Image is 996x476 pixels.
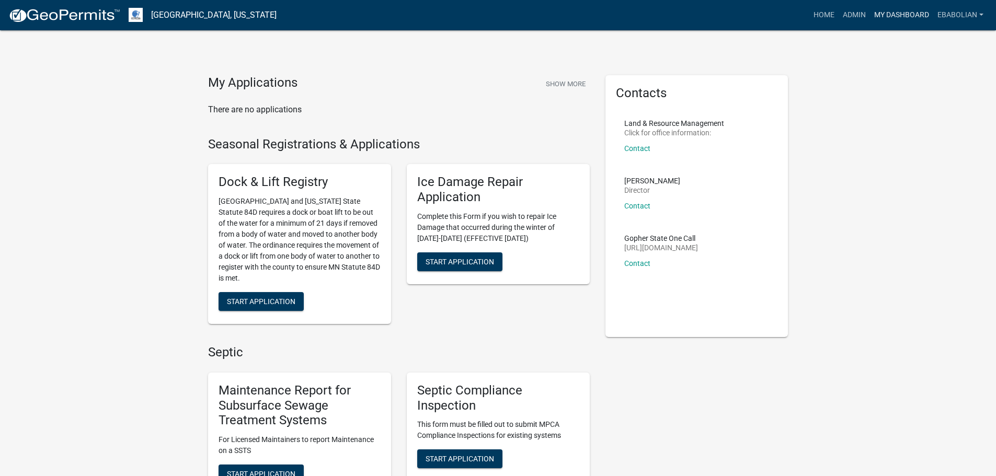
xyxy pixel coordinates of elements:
p: Gopher State One Call [624,235,698,242]
p: There are no applications [208,103,590,116]
p: [GEOGRAPHIC_DATA] and [US_STATE] State Statute 84D requires a dock or boat lift to be out of the ... [219,196,381,284]
h5: Dock & Lift Registry [219,175,381,190]
button: Show More [542,75,590,92]
span: Start Application [426,455,494,463]
img: Otter Tail County, Minnesota [129,8,143,22]
h4: My Applications [208,75,297,91]
a: Contact [624,202,650,210]
h4: Seasonal Registrations & Applications [208,137,590,152]
button: Start Application [219,292,304,311]
h4: Septic [208,345,590,360]
a: [GEOGRAPHIC_DATA], [US_STATE] [151,6,277,24]
p: For Licensed Maintainers to report Maintenance on a SSTS [219,434,381,456]
h5: Contacts [616,86,778,101]
button: Start Application [417,252,502,271]
p: This form must be filled out to submit MPCA Compliance Inspections for existing systems [417,419,579,441]
a: ebabolian [933,5,988,25]
a: Home [809,5,839,25]
a: Admin [839,5,870,25]
a: My Dashboard [870,5,933,25]
p: [URL][DOMAIN_NAME] [624,244,698,251]
h5: Septic Compliance Inspection [417,383,579,413]
p: Land & Resource Management [624,120,724,127]
p: [PERSON_NAME] [624,177,680,184]
a: Contact [624,259,650,268]
span: Start Application [426,257,494,265]
p: Complete this Form if you wish to repair Ice Damage that occurred during the winter of [DATE]-[DA... [417,211,579,244]
p: Click for office information: [624,129,724,136]
p: Director [624,187,680,194]
a: Contact [624,144,650,153]
button: Start Application [417,449,502,468]
h5: Maintenance Report for Subsurface Sewage Treatment Systems [219,383,381,428]
span: Start Application [227,297,295,306]
h5: Ice Damage Repair Application [417,175,579,205]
